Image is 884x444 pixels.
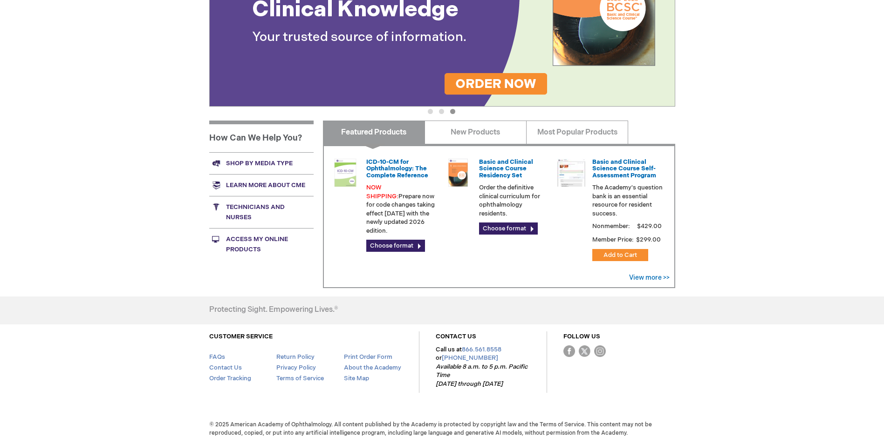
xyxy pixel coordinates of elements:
span: $299.00 [635,236,662,243]
font: NOW SHIPPING: [366,184,398,200]
strong: Member Price: [592,236,634,243]
a: Most Popular Products [526,121,628,144]
p: Call us at or [436,345,530,389]
a: Learn more about CME [209,174,314,196]
p: The Academy's question bank is an essential resource for resident success. [592,183,663,218]
img: 02850963u_47.png [444,159,472,187]
a: Basic and Clinical Science Course Residency Set [479,158,533,179]
a: Shop by media type [209,152,314,174]
a: Choose format [479,222,538,235]
span: © 2025 American Academy of Ophthalmology. All content published by the Academy is protected by co... [202,421,682,437]
img: bcscself_20.jpg [557,159,585,187]
a: [PHONE_NUMBER] [442,354,498,362]
button: 2 of 3 [439,109,444,114]
a: CUSTOMER SERVICE [209,333,273,340]
img: Facebook [563,345,575,357]
a: Featured Products [323,121,425,144]
a: Return Policy [276,353,315,361]
a: View more >> [629,274,670,282]
a: Technicians and nurses [209,196,314,228]
a: Privacy Policy [276,364,316,371]
h4: Protecting Sight. Empowering Lives.® [209,306,338,314]
a: CONTACT US [436,333,476,340]
button: 1 of 3 [428,109,433,114]
strong: Nonmember: [592,221,630,232]
a: Choose format [366,240,425,252]
button: 3 of 3 [450,109,455,114]
p: Order the definitive clinical curriculum for ophthalmology residents. [479,183,550,218]
span: Add to Cart [603,251,637,259]
a: Order Tracking [209,375,251,382]
a: ICD-10-CM for Ophthalmology: The Complete Reference [366,158,428,179]
a: Terms of Service [276,375,324,382]
h1: How Can We Help You? [209,121,314,152]
button: Add to Cart [592,249,648,261]
a: Basic and Clinical Science Course Self-Assessment Program [592,158,656,179]
p: Prepare now for code changes taking effect [DATE] with the newly updated 2026 edition. [366,183,437,235]
span: $429.00 [636,222,663,230]
a: Contact Us [209,364,242,371]
a: Access My Online Products [209,228,314,260]
a: 866.561.8558 [462,346,501,353]
img: instagram [594,345,606,357]
em: Available 8 a.m. to 5 p.m. Pacific Time [DATE] through [DATE] [436,363,528,388]
img: 0120008u_42.png [331,159,359,187]
img: Twitter [579,345,590,357]
a: Site Map [344,375,369,382]
a: FOLLOW US [563,333,600,340]
a: Print Order Form [344,353,392,361]
a: New Products [425,121,527,144]
a: About the Academy [344,364,401,371]
a: FAQs [209,353,225,361]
